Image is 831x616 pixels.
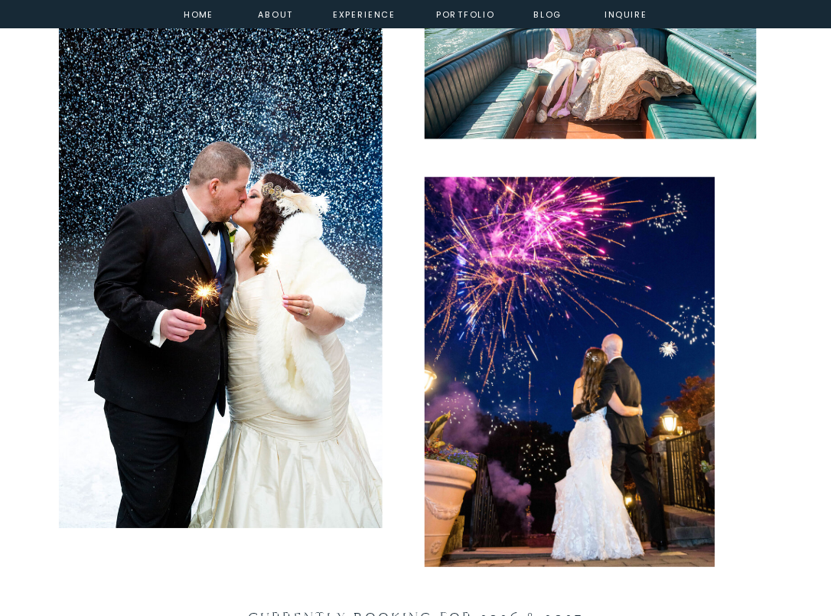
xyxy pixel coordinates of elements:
[333,7,389,19] a: experience
[435,7,495,19] a: portfolio
[258,7,289,19] a: about
[523,7,572,19] a: Blog
[180,7,217,19] a: home
[601,7,651,19] a: inquire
